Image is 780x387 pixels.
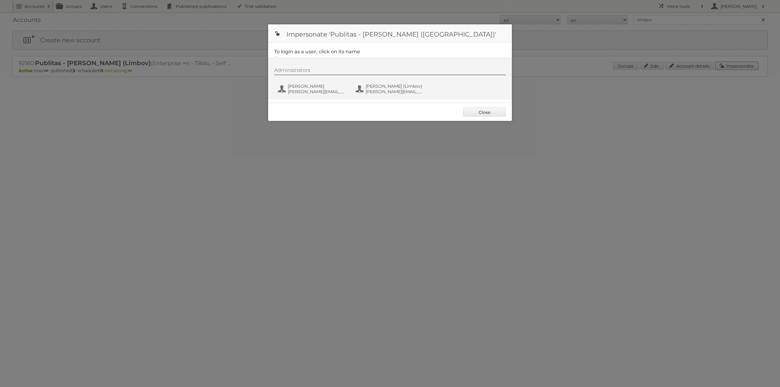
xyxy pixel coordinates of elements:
[366,83,425,89] span: [PERSON_NAME] (Limbov)
[366,89,425,94] span: [PERSON_NAME][EMAIL_ADDRESS][DOMAIN_NAME]
[268,24,512,43] h1: Impersonate 'Publitas - [PERSON_NAME] ([GEOGRAPHIC_DATA])'
[274,67,506,75] div: Administrators
[355,83,427,95] button: [PERSON_NAME] (Limbov) [PERSON_NAME][EMAIL_ADDRESS][DOMAIN_NAME]
[288,89,347,94] span: [PERSON_NAME][EMAIL_ADDRESS][DOMAIN_NAME]
[288,83,347,89] span: [PERSON_NAME]
[463,107,506,117] a: Close
[274,49,360,55] legend: To login as a user, click on its name
[277,83,349,95] button: [PERSON_NAME] [PERSON_NAME][EMAIL_ADDRESS][DOMAIN_NAME]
